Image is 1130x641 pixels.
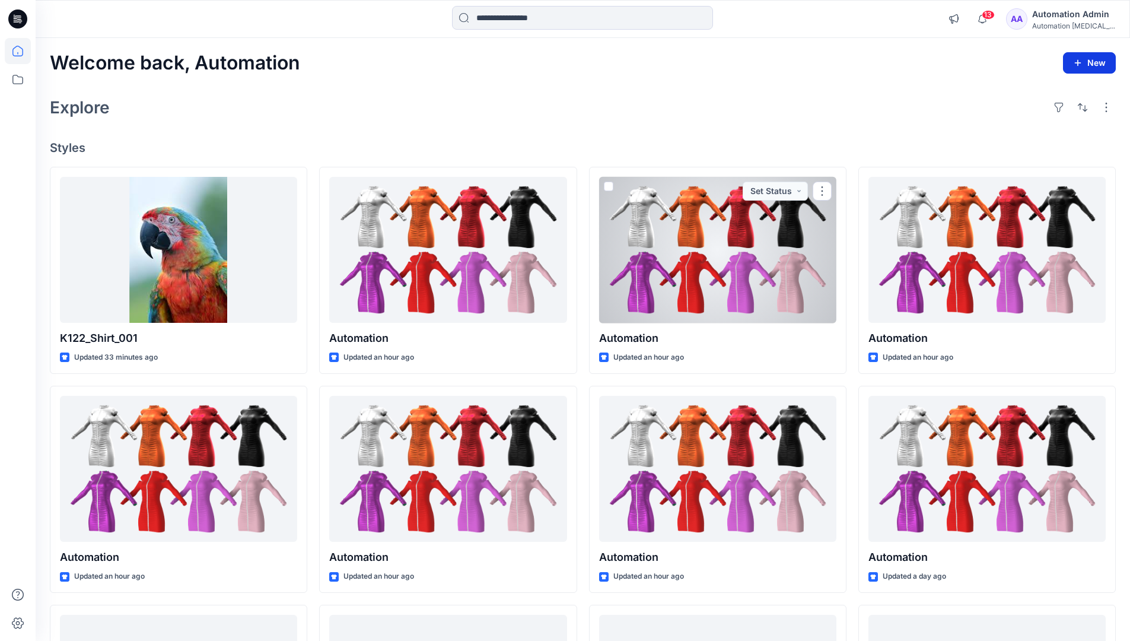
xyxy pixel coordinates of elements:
[329,549,566,566] p: Automation
[50,98,110,117] h2: Explore
[868,330,1106,347] p: Automation
[50,141,1116,155] h4: Styles
[868,177,1106,323] a: Automation
[1032,21,1115,30] div: Automation [MEDICAL_DATA]...
[329,177,566,323] a: Automation
[60,330,297,347] p: K122_Shirt_001
[60,549,297,566] p: Automation
[1032,7,1115,21] div: Automation Admin
[60,396,297,542] a: Automation
[613,351,684,364] p: Updated an hour ago
[883,351,953,364] p: Updated an hour ago
[1063,52,1116,74] button: New
[343,351,414,364] p: Updated an hour ago
[329,396,566,542] a: Automation
[343,570,414,583] p: Updated an hour ago
[868,549,1106,566] p: Automation
[599,549,836,566] p: Automation
[1006,8,1027,30] div: AA
[329,330,566,347] p: Automation
[599,396,836,542] a: Automation
[613,570,684,583] p: Updated an hour ago
[599,330,836,347] p: Automation
[883,570,946,583] p: Updated a day ago
[74,351,158,364] p: Updated 33 minutes ago
[60,177,297,323] a: K122_Shirt_001
[868,396,1106,542] a: Automation
[74,570,145,583] p: Updated an hour ago
[50,52,300,74] h2: Welcome back, Automation
[982,10,995,20] span: 13
[599,177,836,323] a: Automation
